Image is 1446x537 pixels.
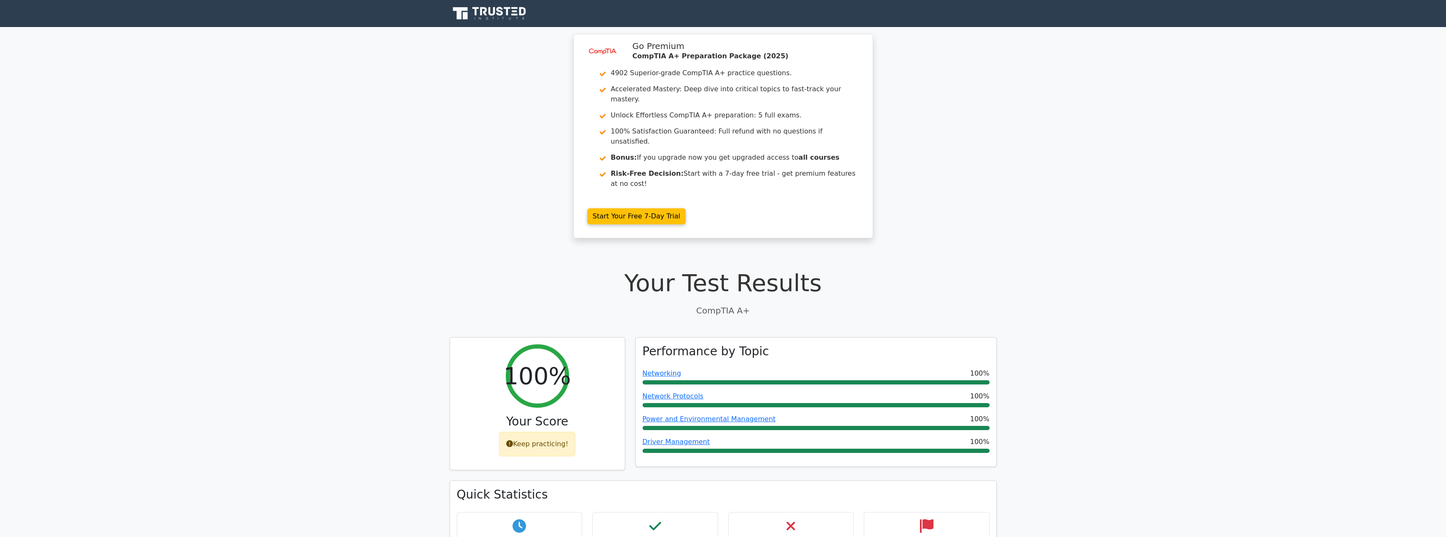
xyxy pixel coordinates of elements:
span: 100% [970,437,990,447]
span: 100% [970,414,990,424]
h3: Your Score [457,414,618,429]
p: CompTIA A+ [450,304,997,317]
a: Power and Environmental Management [643,415,776,423]
a: Networking [643,369,681,377]
h1: Your Test Results [450,269,997,297]
span: 100% [970,391,990,401]
span: 100% [970,368,990,379]
a: Start Your Free 7-Day Trial [587,208,686,224]
h3: Performance by Topic [643,344,769,359]
a: Network Protocols [643,392,704,400]
div: Keep practicing! [499,432,575,456]
h3: Quick Statistics [457,488,990,502]
h2: 100% [503,362,571,390]
a: Driver Management [643,438,710,446]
